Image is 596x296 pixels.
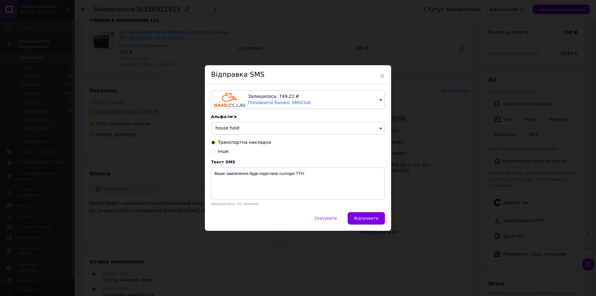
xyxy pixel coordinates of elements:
button: Відправити [348,212,385,225]
span: Альфа-ім'я [211,114,237,119]
div: Відправка SMS [205,65,391,84]
span: house hold [215,125,239,130]
span: Транспортна накладна [218,140,271,145]
button: Скасувати [308,212,343,225]
span: × [379,71,385,81]
span: Скасувати [314,216,336,221]
span: Відправити [354,216,378,221]
div: Текст SMS [211,160,385,164]
span: Інше [218,149,229,154]
div: Використано: 45 символів [211,202,385,206]
div: Залишилось: 749.22 ₴ [248,93,377,100]
textarea: Ваше замовлення буде надіслане сьогодні ТТН: [211,167,385,200]
a: Поповнити баланс SMSClub [248,100,311,105]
